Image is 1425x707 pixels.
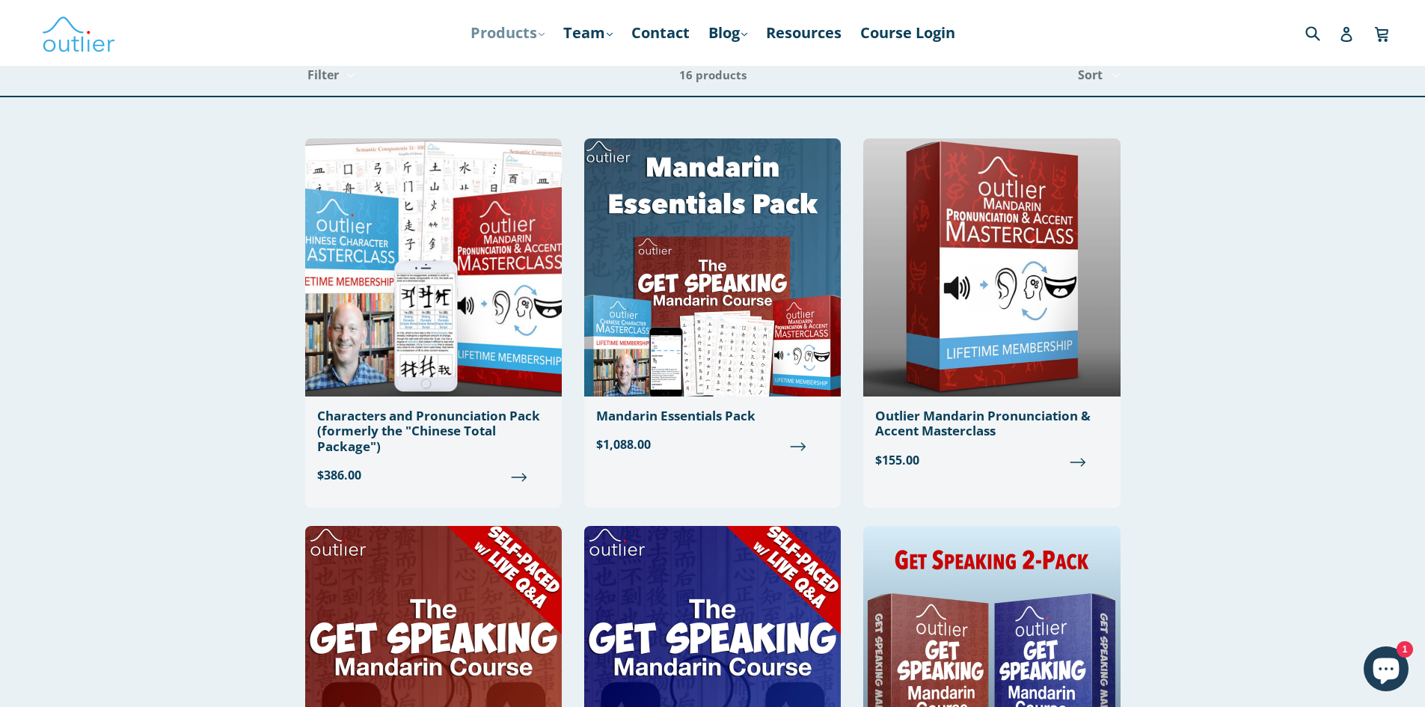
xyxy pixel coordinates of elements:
[584,138,841,397] img: Mandarin Essentials Pack
[317,408,550,454] div: Characters and Pronunciation Pack (formerly the "Chinese Total Package")
[305,138,562,397] img: Chinese Total Package Outlier Linguistics
[305,138,562,496] a: Characters and Pronunciation Pack (formerly the "Chinese Total Package") $386.00
[463,19,552,46] a: Products
[584,138,841,465] a: Mandarin Essentials Pack $1,088.00
[596,435,829,453] span: $1,088.00
[1302,17,1343,48] input: Search
[863,138,1120,397] img: Outlier Mandarin Pronunciation & Accent Masterclass Outlier Linguistics
[317,466,550,484] span: $386.00
[853,19,963,46] a: Course Login
[759,19,849,46] a: Resources
[701,19,755,46] a: Blog
[875,451,1108,469] span: $155.00
[556,19,620,46] a: Team
[863,138,1120,481] a: Outlier Mandarin Pronunciation & Accent Masterclass $155.00
[624,19,697,46] a: Contact
[1359,646,1413,695] inbox-online-store-chat: Shopify online store chat
[875,408,1108,439] div: Outlier Mandarin Pronunciation & Accent Masterclass
[41,11,116,55] img: Outlier Linguistics
[679,67,747,82] span: 16 products
[596,408,829,423] div: Mandarin Essentials Pack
